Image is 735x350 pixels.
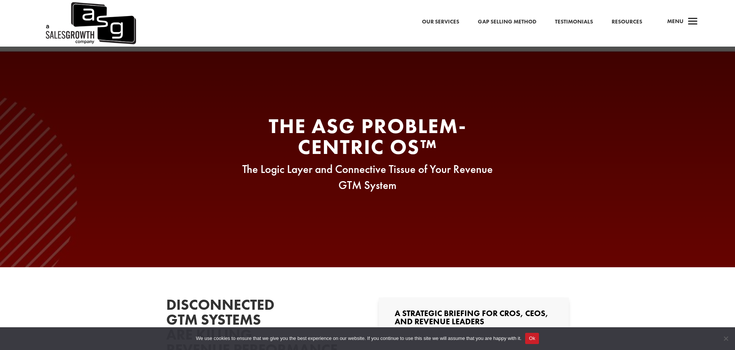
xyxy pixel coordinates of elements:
[226,116,509,161] h2: The ASG Problem-Centric OS™
[226,161,509,193] p: The Logic Layer and Connective Tissue of Your Revenue GTM System
[196,335,521,342] span: We use cookies to ensure that we give you the best experience on our website. If you continue to ...
[722,335,729,342] span: No
[525,333,539,344] button: Ok
[395,309,553,329] h3: A Strategic Briefing for CROs, CEOs, and Revenue Leaders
